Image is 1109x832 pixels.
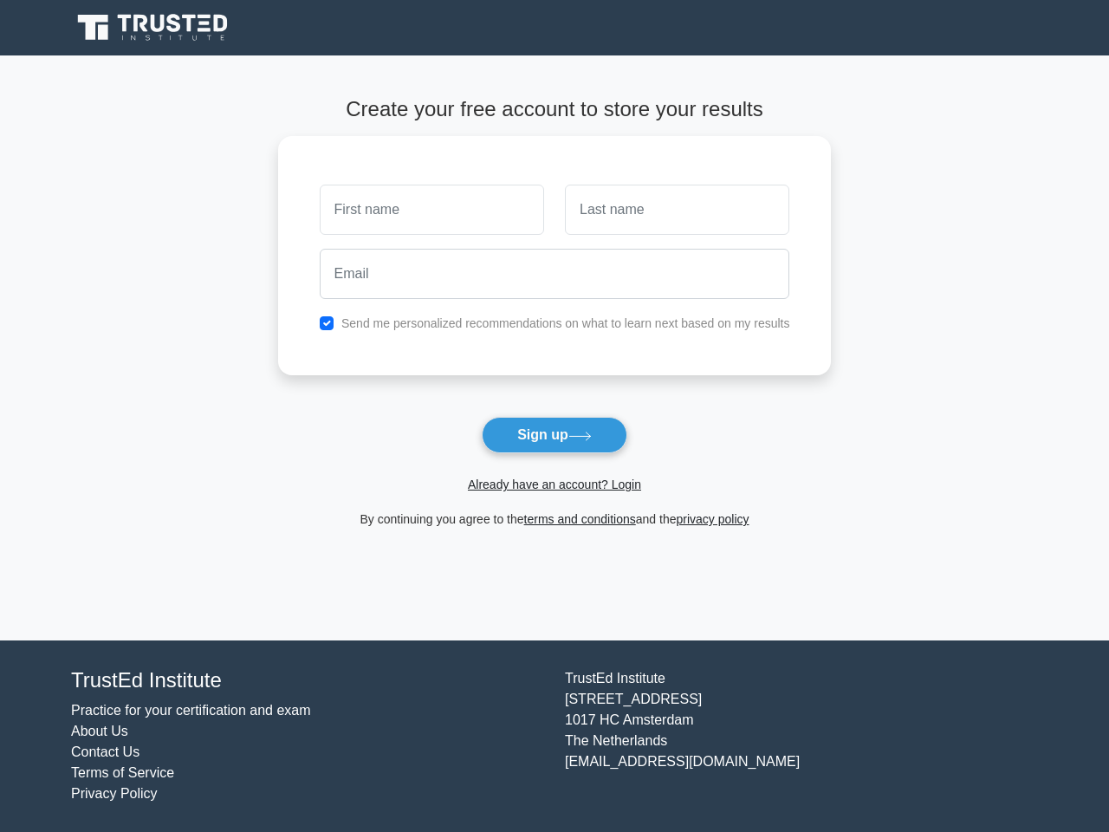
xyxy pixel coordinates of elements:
[71,668,544,693] h4: TrustEd Institute
[554,668,1048,804] div: TrustEd Institute [STREET_ADDRESS] 1017 HC Amsterdam The Netherlands [EMAIL_ADDRESS][DOMAIN_NAME]
[320,185,544,235] input: First name
[71,786,158,801] a: Privacy Policy
[71,703,311,718] a: Practice for your certification and exam
[71,744,139,759] a: Contact Us
[341,316,790,330] label: Send me personalized recommendations on what to learn next based on my results
[565,185,789,235] input: Last name
[524,512,636,526] a: terms and conditions
[71,765,174,780] a: Terms of Service
[468,478,641,491] a: Already have an account? Login
[268,509,842,530] div: By continuing you agree to the and the
[71,724,128,738] a: About Us
[482,417,627,453] button: Sign up
[278,97,832,122] h4: Create your free account to store your results
[320,249,790,299] input: Email
[677,512,749,526] a: privacy policy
